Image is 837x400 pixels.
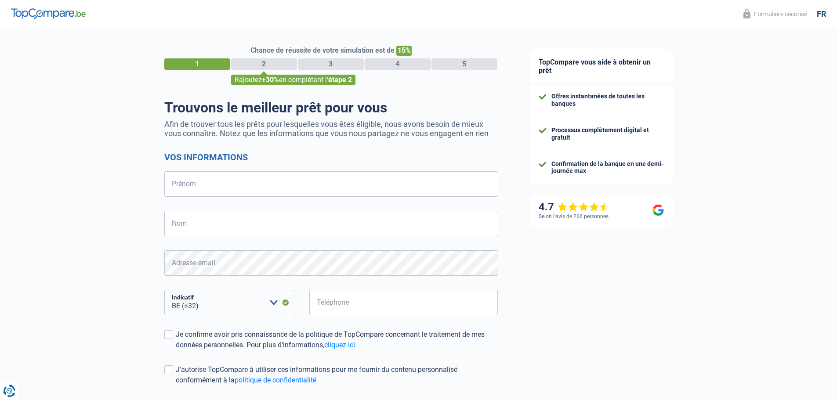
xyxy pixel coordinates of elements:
div: 5 [431,58,497,70]
div: 4 [365,58,431,70]
div: 3 [298,58,364,70]
div: J'autorise TopCompare à utiliser ces informations pour me fournir du contenu personnalisé conform... [176,364,498,386]
a: cliquez ici [324,341,355,349]
img: TopCompare Logo [11,8,86,19]
h1: Trouvons le meilleur prêt pour vous [164,99,498,116]
div: Confirmation de la banque en une demi-journée max [551,160,664,175]
div: Offres instantanées de toutes les banques [551,93,664,108]
span: 15% [396,46,412,56]
div: fr [817,9,826,19]
div: TopCompare vous aide à obtenir un prêt [530,49,673,84]
div: Selon l’avis de 266 personnes [539,213,609,220]
div: Je confirme avoir pris connaissance de la politique de TopCompare concernant le traitement de mes... [176,329,498,350]
h2: Vos informations [164,152,498,162]
input: 401020304 [309,290,498,315]
div: 4.7 [539,201,609,213]
span: Chance de réussite de votre simulation est de [250,46,395,54]
p: Afin de trouver tous les prêts pour lesquelles vous êtes éligible, nous avons besoin de mieux vou... [164,119,498,138]
div: Processus complètement digital et gratuit [551,126,664,141]
div: 2 [231,58,297,70]
button: Formulaire sécurisé [738,7,812,21]
span: étape 2 [328,76,352,84]
a: politique de confidentialité [235,376,316,384]
span: +30% [262,76,279,84]
div: Rajoutez en complétant l' [231,75,355,85]
div: 1 [164,58,230,70]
